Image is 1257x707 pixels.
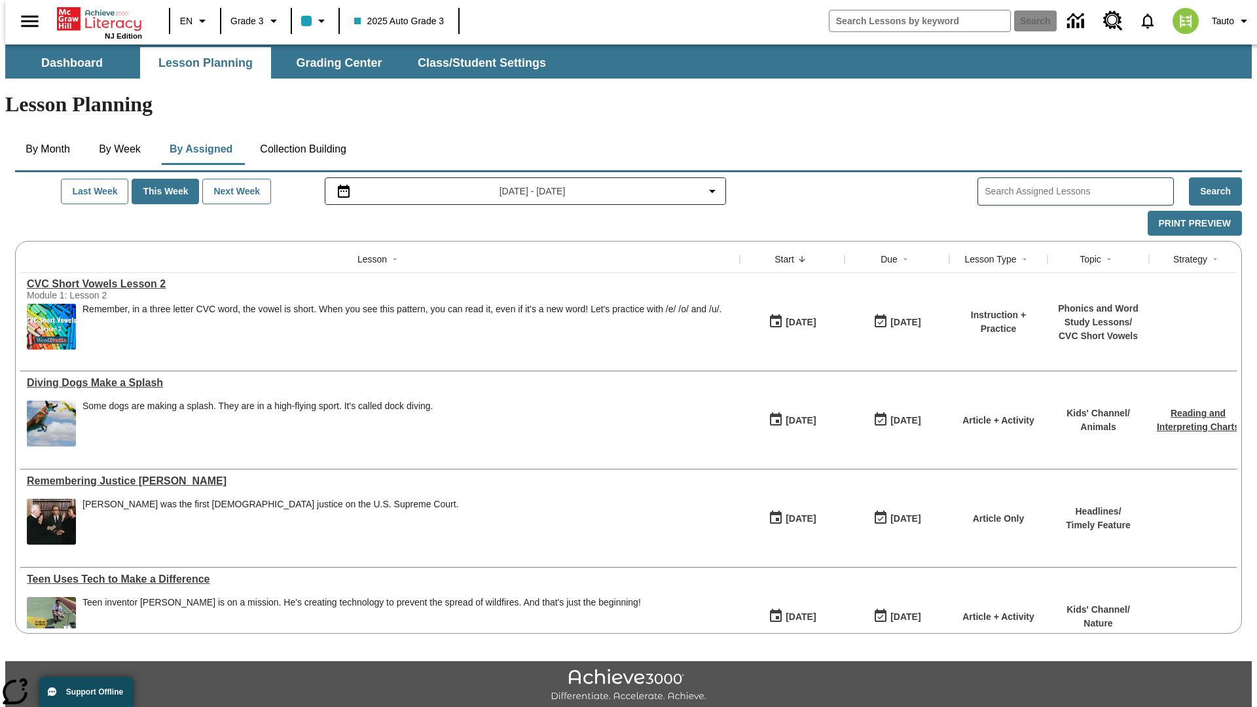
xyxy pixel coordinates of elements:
[1054,329,1142,343] p: CVC Short Vowels
[829,10,1010,31] input: search field
[1054,302,1142,329] p: Phonics and Word Study Lessons /
[159,134,243,165] button: By Assigned
[105,32,142,40] span: NJ Edition
[158,56,253,71] span: Lesson Planning
[1066,505,1131,518] p: Headlines /
[500,185,566,198] span: [DATE] - [DATE]
[418,56,546,71] span: Class/Student Settings
[962,610,1034,624] p: Article + Activity
[1080,253,1101,266] div: Topic
[82,597,641,608] div: Teen inventor [PERSON_NAME] is on a mission. He's creating technology to prevent the spread of wi...
[27,401,76,446] img: A dog is jumping high in the air in an attempt to grab a yellow toy with its mouth.
[27,573,733,585] div: Teen Uses Tech to Make a Difference
[82,401,433,446] div: Some dogs are making a splash. They are in a high-flying sport. It's called dock diving.
[407,47,556,79] button: Class/Student Settings
[5,92,1252,117] h1: Lesson Planning
[1212,14,1234,28] span: Tauto
[764,506,820,531] button: 10/07/25: First time the lesson was available
[1017,251,1032,267] button: Sort
[1173,253,1207,266] div: Strategy
[57,6,142,32] a: Home
[764,604,820,629] button: 10/05/25: First time the lesson was available
[704,183,720,199] svg: Collapse Date Range Filter
[786,609,816,625] div: [DATE]
[890,412,920,429] div: [DATE]
[41,56,103,71] span: Dashboard
[27,499,76,545] img: Chief Justice Warren Burger, wearing a black robe, holds up his right hand and faces Sandra Day O...
[1066,420,1130,434] p: Animals
[869,604,925,629] button: 10/05/25: Last day the lesson can be accessed
[180,14,192,28] span: EN
[27,597,76,643] img: Ryan Honary squatting on ground with fire detection devices
[27,278,733,290] div: CVC Short Vowels Lesson 2
[890,609,920,625] div: [DATE]
[249,134,357,165] button: Collection Building
[57,5,142,40] div: Home
[869,506,925,531] button: 10/07/25: Last day the lesson can be accessed
[1207,9,1257,33] button: Profile/Settings
[331,183,721,199] button: Select the date range menu item
[27,377,733,389] a: Diving Dogs Make a Splash, Lessons
[82,304,721,315] p: Remember, in a three letter CVC word, the vowel is short. When you see this pattern, you can read...
[1066,603,1130,617] p: Kids' Channel /
[764,408,820,433] button: 10/07/25: First time the lesson was available
[890,314,920,331] div: [DATE]
[1066,617,1130,630] p: Nature
[1066,518,1131,532] p: Timely Feature
[1131,4,1165,38] a: Notifications
[5,47,558,79] div: SubNavbar
[10,2,49,41] button: Open side menu
[774,253,794,266] div: Start
[881,253,898,266] div: Due
[973,512,1025,526] p: Article Only
[1173,8,1199,34] img: avatar image
[82,304,721,350] div: Remember, in a three letter CVC word, the vowel is short. When you see this pattern, you can read...
[132,179,199,204] button: This Week
[786,412,816,429] div: [DATE]
[964,253,1016,266] div: Lesson Type
[551,669,706,702] img: Achieve3000 Differentiate Accelerate Achieve
[82,401,433,412] div: Some dogs are making a splash. They are in a high-flying sport. It's called dock diving.
[140,47,271,79] button: Lesson Planning
[174,9,216,33] button: Language: EN, Select a language
[230,14,264,28] span: Grade 3
[27,304,76,350] img: CVC Short Vowels Lesson 2.
[1095,3,1131,39] a: Resource Center, Will open in new tab
[202,179,271,204] button: Next Week
[890,511,920,527] div: [DATE]
[786,511,816,527] div: [DATE]
[27,377,733,389] div: Diving Dogs Make a Splash
[296,9,335,33] button: Class color is light blue. Change class color
[387,251,403,267] button: Sort
[869,310,925,335] button: 10/07/25: Last day the lesson can be accessed
[61,179,128,204] button: Last Week
[82,597,641,643] div: Teen inventor Ryan Honary is on a mission. He's creating technology to prevent the spread of wild...
[27,278,733,290] a: CVC Short Vowels Lesson 2, Lessons
[274,47,405,79] button: Grading Center
[764,310,820,335] button: 10/07/25: First time the lesson was available
[1157,408,1239,432] a: Reading and Interpreting Charts
[1207,251,1223,267] button: Sort
[87,134,153,165] button: By Week
[786,314,816,331] div: [DATE]
[39,677,134,707] button: Support Offline
[27,290,223,300] div: Module 1: Lesson 2
[1066,407,1130,420] p: Kids' Channel /
[962,414,1034,427] p: Article + Activity
[27,475,733,487] div: Remembering Justice O'Connor
[869,408,925,433] button: 10/07/25: Last day the lesson can be accessed
[1101,251,1117,267] button: Sort
[66,687,123,697] span: Support Offline
[1059,3,1095,39] a: Data Center
[1189,177,1242,206] button: Search
[82,499,458,545] div: Sandra Day O'Connor was the first female justice on the U.S. Supreme Court.
[5,45,1252,79] div: SubNavbar
[985,182,1173,201] input: Search Assigned Lessons
[354,14,445,28] span: 2025 Auto Grade 3
[1148,211,1242,236] button: Print Preview
[7,47,137,79] button: Dashboard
